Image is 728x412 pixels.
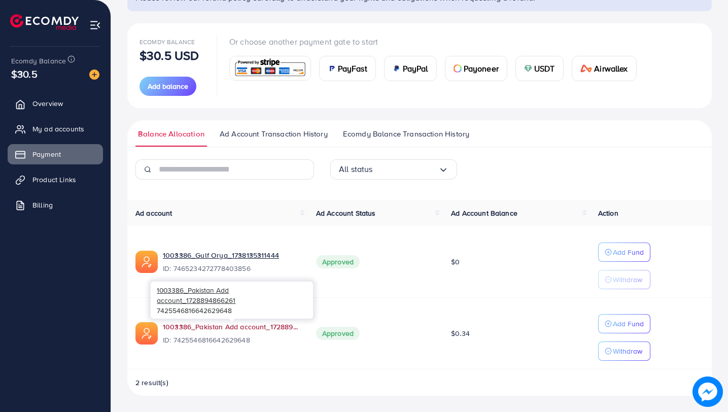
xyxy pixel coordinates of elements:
a: Product Links [8,169,103,190]
img: card [328,64,336,73]
img: card [524,64,532,73]
img: image [692,376,723,407]
span: ID: 7465234272778403856 [163,263,300,273]
span: Overview [32,98,63,109]
span: USDT [534,62,555,75]
button: Withdraw [598,341,650,361]
span: Ad Account Balance [451,208,517,218]
a: Billing [8,195,103,215]
p: Or choose another payment gate to start [229,36,645,48]
span: $30.5 [11,66,38,81]
img: card [580,64,593,73]
span: PayPal [403,62,428,75]
span: Balance Allocation [138,128,204,140]
img: card [393,64,401,73]
span: Approved [316,255,360,268]
span: Billing [32,200,53,210]
p: Add Fund [613,318,644,330]
div: Search for option [330,159,457,180]
button: Add Fund [598,243,650,262]
span: Ecomdy Balance [140,38,195,46]
span: Payment [32,149,61,159]
span: Ad account [135,208,172,218]
a: 1003386_Pakistan Add account_1728894866261 [163,322,300,332]
img: ic-ads-acc.e4c84228.svg [135,322,158,345]
div: 7425546816642629648 [151,282,313,318]
a: cardPayFast [319,56,376,81]
button: Withdraw [598,270,650,289]
img: image [89,70,99,80]
p: Withdraw [613,273,642,286]
span: $0.34 [451,328,470,338]
span: ID: 7425546816642629648 [163,335,300,345]
span: 2 result(s) [135,377,168,388]
a: My ad accounts [8,119,103,139]
a: card [229,56,311,81]
span: Airwallex [594,62,628,75]
span: $0 [451,257,460,267]
p: Add Fund [613,246,644,258]
span: Action [598,208,618,218]
a: Payment [8,144,103,164]
img: logo [10,14,79,30]
p: Withdraw [613,345,642,357]
a: Overview [8,93,103,114]
button: Add Fund [598,314,650,333]
img: ic-ads-acc.e4c84228.svg [135,251,158,273]
span: Product Links [32,175,76,185]
a: cardPayoneer [445,56,507,81]
span: Ad Account Transaction History [220,128,328,140]
input: Search for option [373,161,438,177]
span: Ecomdy Balance Transaction History [343,128,469,140]
a: 1003386_Gulf Orya_1738135311444 [163,250,300,260]
img: card [233,57,307,79]
span: All status [339,161,373,177]
span: Approved [316,327,360,340]
p: $30.5 USD [140,49,199,61]
span: Ad Account Status [316,208,376,218]
a: cardAirwallex [572,56,637,81]
span: Ecomdy Balance [11,56,66,66]
a: cardUSDT [515,56,564,81]
span: Add balance [148,81,188,91]
img: card [454,64,462,73]
a: cardPayPal [384,56,437,81]
div: <span class='underline'>1003386_Gulf Orya_1738135311444</span></br>7465234272778403856 [163,250,300,273]
span: My ad accounts [32,124,84,134]
span: 1003386_Pakistan Add account_1728894866261 [157,285,235,305]
button: Add balance [140,77,196,96]
span: Payoneer [464,62,499,75]
span: PayFast [338,62,367,75]
img: menu [89,19,101,31]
